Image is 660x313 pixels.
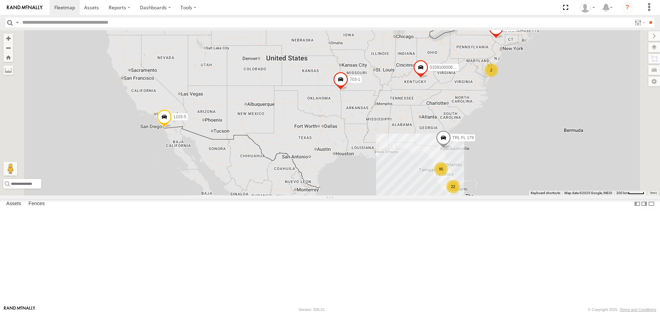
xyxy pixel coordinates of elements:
div: 2 [484,63,498,77]
div: Amy Torrealba [577,2,597,13]
label: Measure [3,65,13,75]
div: Version: 305.01 [299,308,325,312]
button: Keyboard shortcuts [531,191,560,195]
label: Hide Summary Table [648,199,655,209]
label: Map Settings [648,77,660,86]
span: 1103-5 [173,115,186,120]
label: Fences [25,199,48,209]
i: ? [622,2,633,13]
span: 703-1 [350,77,360,82]
button: Zoom in [3,34,13,43]
a: Terms and Conditions [620,308,656,312]
span: TRL FL 179 [452,136,474,141]
label: Search Filter Options [632,18,647,27]
button: Zoom Home [3,53,13,62]
span: 015910000671878 [430,65,464,70]
div: 95 [434,162,448,176]
span: Map data ©2025 Google, INEGI [564,191,612,195]
div: © Copyright 2025 - [588,308,656,312]
a: Terms [650,191,657,194]
label: Search Query [14,18,20,27]
img: rand-logo.svg [7,5,43,10]
label: Dock Summary Table to the Right [641,199,648,209]
button: Map Scale: 200 km per 43 pixels [614,191,646,195]
label: Dock Summary Table to the Left [634,199,641,209]
button: Zoom out [3,43,13,53]
div: 22 [446,180,460,193]
span: 200 km [616,191,628,195]
button: Drag Pegman onto the map to open Street View [3,162,17,176]
label: Assets [3,199,24,209]
a: Visit our Website [4,306,35,313]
